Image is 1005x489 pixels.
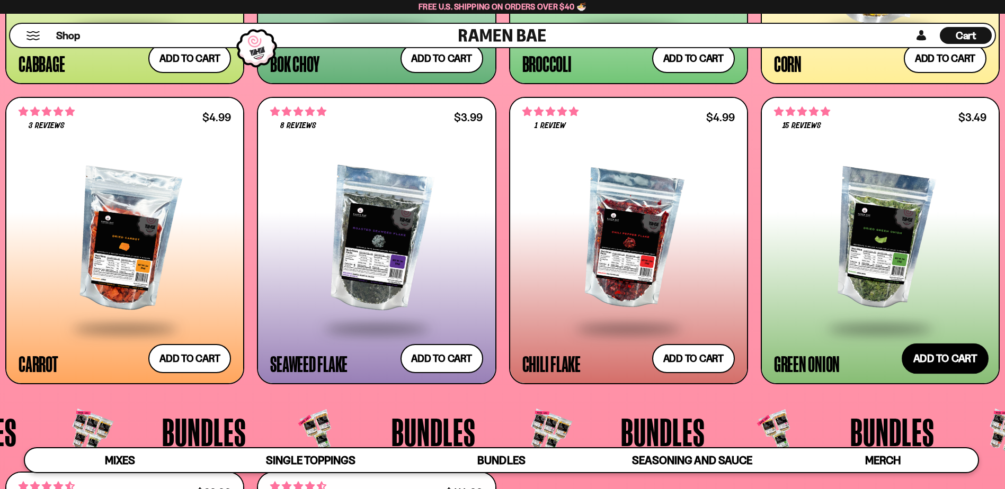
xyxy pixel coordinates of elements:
[19,54,65,73] div: Cabbage
[597,448,787,472] a: Seasoning and Sauce
[761,97,1000,384] a: 5.00 stars 15 reviews $3.49 Green Onion Add to cart
[148,344,231,373] button: Add to cart
[19,105,75,119] span: 5.00 stars
[216,448,406,472] a: Single Toppings
[280,122,316,130] span: 8 reviews
[652,44,735,73] button: Add to cart
[29,122,65,130] span: 3 reviews
[904,44,986,73] button: Add to cart
[958,112,986,122] div: $3.49
[902,343,989,374] button: Add to cart
[652,344,735,373] button: Add to cart
[270,54,319,73] div: Bok Choy
[454,112,483,122] div: $3.99
[706,112,735,122] div: $4.99
[621,412,705,451] span: Bundles
[865,454,901,467] span: Merch
[774,54,802,73] div: Corn
[270,354,348,373] div: Seaweed Flake
[26,31,40,40] button: Mobile Menu Trigger
[782,122,821,130] span: 15 reviews
[940,24,992,47] a: Cart
[774,105,830,119] span: 5.00 stars
[56,27,80,44] a: Shop
[19,354,58,373] div: Carrot
[522,54,572,73] div: Broccoli
[392,412,476,451] span: Bundles
[774,354,840,373] div: Green Onion
[148,44,231,73] button: Add to cart
[202,112,231,122] div: $4.99
[509,97,748,384] a: 5.00 stars 1 review $4.99 Chili Flake Add to cart
[105,454,135,467] span: Mixes
[956,29,976,42] span: Cart
[787,448,978,472] a: Merch
[419,2,586,12] span: Free U.S. Shipping on Orders over $40 🍜
[266,454,355,467] span: Single Toppings
[632,454,752,467] span: Seasoning and Sauce
[25,448,216,472] a: Mixes
[56,29,80,43] span: Shop
[522,354,581,373] div: Chili Flake
[522,105,579,119] span: 5.00 stars
[401,344,483,373] button: Add to cart
[257,97,496,384] a: 5.00 stars 8 reviews $3.99 Seaweed Flake Add to cart
[401,44,483,73] button: Add to cart
[850,412,935,451] span: Bundles
[162,412,246,451] span: Bundles
[477,454,525,467] span: Bundles
[5,97,244,384] a: 5.00 stars 3 reviews $4.99 Carrot Add to cart
[406,448,597,472] a: Bundles
[535,122,565,130] span: 1 review
[270,105,326,119] span: 5.00 stars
